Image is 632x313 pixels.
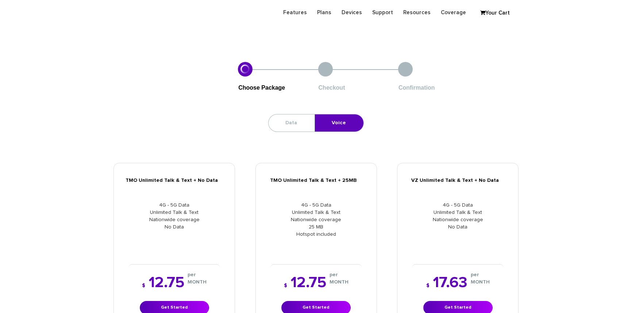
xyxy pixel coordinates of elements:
[426,283,429,288] span: $
[261,231,371,238] div: Hotspot included
[261,209,371,216] div: Unlimited Talk & Text
[119,178,229,183] h5: TMO Unlimited Talk & Text + No Data
[149,275,184,290] span: 12.75
[403,223,513,231] div: No Data
[261,216,371,223] div: Nationwide coverage
[330,278,348,286] i: MONTH
[119,209,229,216] div: Unlimited Talk & Text
[278,5,312,20] a: Features
[238,85,285,91] span: Choose Package
[398,5,436,20] a: Resources
[433,275,467,290] span: 17.63
[261,223,371,231] div: 25 MB
[315,114,363,132] a: Voice
[330,271,348,278] i: per
[261,202,371,209] div: 4G - 5G Data
[471,271,490,278] i: per
[367,5,398,20] a: Support
[188,278,207,286] i: MONTH
[403,209,513,216] div: Unlimited Talk & Text
[119,202,229,209] div: 4G - 5G Data
[119,216,229,223] div: Nationwide coverage
[471,278,490,286] i: MONTH
[261,178,371,183] h5: TMO Unlimited Talk & Text + 25MB
[398,85,435,91] span: Confirmation
[319,85,345,91] span: Checkout
[290,275,326,290] span: 12.75
[403,202,513,209] div: 4G - 5G Data
[403,178,513,183] h5: VZ Unlimited Talk & Text + No Data
[142,283,145,288] span: $
[336,5,367,20] a: Devices
[436,5,471,20] a: Coverage
[403,216,513,223] div: Nationwide coverage
[477,8,513,19] a: Your Cart
[119,223,229,231] div: No Data
[284,283,287,288] span: $
[188,271,207,278] i: per
[312,5,336,20] a: Plans
[269,114,314,132] a: Data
